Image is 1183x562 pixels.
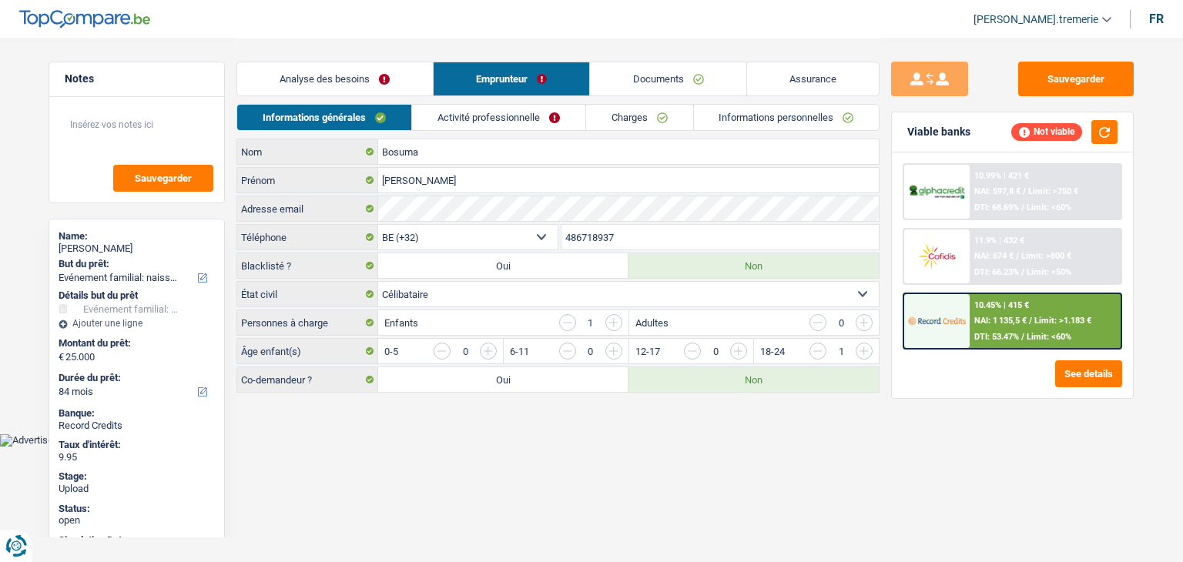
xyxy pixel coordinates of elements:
a: [PERSON_NAME].tremerie [961,7,1111,32]
span: Limit: <60% [1027,332,1071,342]
a: Informations générales [237,105,411,130]
span: NAI: 1 135,5 € [974,316,1027,326]
label: Adresse email [237,196,378,221]
a: Emprunteur [434,62,590,95]
div: Détails but du prêt [59,289,215,302]
a: Charges [586,105,693,130]
div: [PERSON_NAME] [59,243,215,255]
span: Sauvegarder [135,173,192,183]
span: / [1023,186,1026,196]
span: [PERSON_NAME].tremerie [974,13,1098,26]
div: 9.95 [59,451,215,463]
label: Personnes à charge [237,310,378,335]
a: Assurance [747,62,880,95]
label: Âge enfant(s) [237,339,378,363]
a: Documents [590,62,746,95]
div: Banque: [59,407,215,420]
span: / [1016,251,1019,261]
div: Stage: [59,470,215,483]
span: / [1021,202,1024,212]
span: DTI: 68.69% [974,202,1019,212]
span: € [59,351,64,363]
div: Name: [59,230,215,243]
div: 1 [584,318,598,328]
span: Limit: >750 € [1028,186,1078,196]
div: Taux d'intérêt: [59,439,215,451]
label: Nom [237,139,378,164]
div: Record Credits [59,420,215,432]
span: / [1021,267,1024,277]
label: Co-demandeur ? [237,367,378,392]
a: Informations personnelles [694,105,880,130]
label: Non [628,253,879,278]
label: But du prêt: [59,258,212,270]
span: NAI: 597,8 € [974,186,1020,196]
a: Analyse des besoins [237,62,433,95]
button: Sauvegarder [1018,62,1134,96]
span: Limit: <50% [1027,267,1071,277]
div: Not viable [1011,123,1082,140]
label: Enfants [384,318,418,328]
a: Activité professionnelle [412,105,585,130]
label: Non [628,367,879,392]
h5: Notes [65,72,209,85]
span: / [1021,332,1024,342]
div: Ajouter une ligne [59,318,215,329]
div: 10.99% | 421 € [974,171,1029,181]
div: fr [1149,12,1164,26]
img: Cofidis [908,242,965,270]
button: See details [1055,360,1122,387]
label: Blacklisté ? [237,253,378,278]
label: 0-5 [384,346,398,356]
button: Sauvegarder [113,165,213,192]
label: Durée du prêt: [59,372,212,384]
span: Limit: >800 € [1021,251,1071,261]
label: Oui [378,367,628,392]
label: Oui [378,253,628,278]
div: 0 [458,346,472,356]
div: 10.45% | 415 € [974,300,1029,310]
label: Téléphone [237,225,378,249]
span: DTI: 53.47% [974,332,1019,342]
div: 11.9% | 432 € [974,236,1024,246]
div: Status: [59,503,215,515]
label: Montant du prêt: [59,337,212,350]
span: NAI: 674 € [974,251,1014,261]
div: Simulation Date: [59,534,215,547]
div: open [59,514,215,527]
input: 401020304 [561,225,880,249]
div: Upload [59,483,215,495]
img: TopCompare Logo [19,10,150,28]
span: Limit: <60% [1027,202,1071,212]
span: DTI: 66.23% [974,267,1019,277]
label: Adultes [635,318,669,328]
span: Limit: >1.183 € [1034,316,1091,326]
label: Prénom [237,168,378,192]
span: / [1029,316,1032,326]
div: 0 [834,318,848,328]
label: État civil [237,282,378,306]
img: AlphaCredit [908,183,965,201]
img: Record Credits [908,306,965,335]
div: Viable banks [907,125,970,139]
